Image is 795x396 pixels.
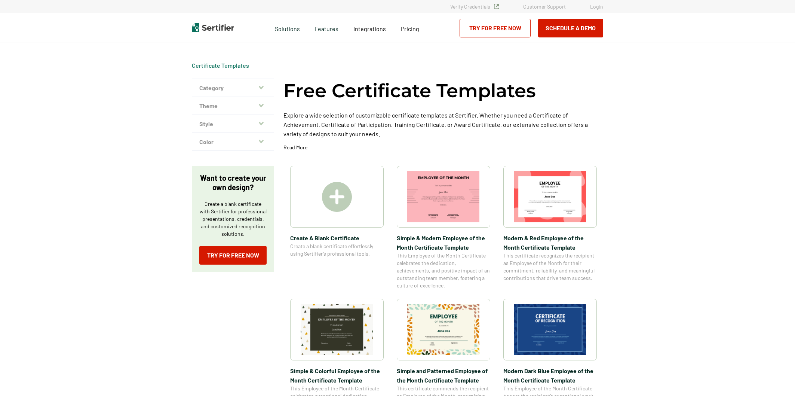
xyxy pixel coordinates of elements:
a: Pricing [401,23,419,33]
a: Simple & Modern Employee of the Month Certificate TemplateSimple & Modern Employee of the Month C... [397,166,490,289]
span: Modern Dark Blue Employee of the Month Certificate Template [503,366,597,385]
p: Read More [283,144,307,151]
img: Modern & Red Employee of the Month Certificate Template [514,171,586,222]
img: Sertifier | Digital Credentialing Platform [192,23,234,32]
h1: Free Certificate Templates [283,79,536,103]
span: Modern & Red Employee of the Month Certificate Template [503,233,597,252]
a: Try for Free Now [460,19,531,37]
img: Simple & Colorful Employee of the Month Certificate Template [301,304,373,355]
img: Verified [494,4,499,9]
a: Verify Credentials [450,3,499,10]
a: Try for Free Now [199,246,267,265]
a: Integrations [353,23,386,33]
a: Customer Support [523,3,566,10]
span: Integrations [353,25,386,32]
span: Create A Blank Certificate [290,233,384,243]
p: Explore a wide selection of customizable certificate templates at Sertifier. Whether you need a C... [283,110,603,138]
span: Simple and Patterned Employee of the Month Certificate Template [397,366,490,385]
div: Breadcrumb [192,62,249,69]
img: Create A Blank Certificate [322,182,352,212]
span: Features [315,23,338,33]
button: Category [192,79,274,97]
img: Simple and Patterned Employee of the Month Certificate Template [407,304,480,355]
span: Pricing [401,25,419,32]
button: Theme [192,97,274,115]
span: Simple & Colorful Employee of the Month Certificate Template [290,366,384,385]
span: Simple & Modern Employee of the Month Certificate Template [397,233,490,252]
p: Create a blank certificate with Sertifier for professional presentations, credentials, and custom... [199,200,267,238]
a: Certificate Templates [192,62,249,69]
a: Modern & Red Employee of the Month Certificate TemplateModern & Red Employee of the Month Certifi... [503,166,597,289]
img: Simple & Modern Employee of the Month Certificate Template [407,171,480,222]
span: Create a blank certificate effortlessly using Sertifier’s professional tools. [290,243,384,258]
a: Login [590,3,603,10]
button: Style [192,115,274,133]
span: This Employee of the Month Certificate celebrates the dedication, achievements, and positive impa... [397,252,490,289]
img: Modern Dark Blue Employee of the Month Certificate Template [514,304,586,355]
p: Want to create your own design? [199,173,267,192]
button: Color [192,133,274,151]
span: Solutions [275,23,300,33]
span: This certificate recognizes the recipient as Employee of the Month for their commitment, reliabil... [503,252,597,282]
